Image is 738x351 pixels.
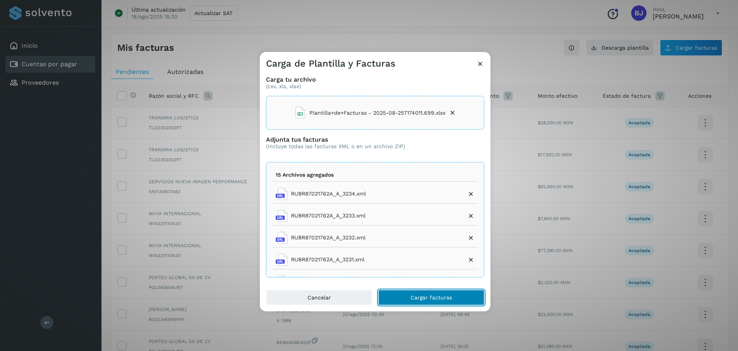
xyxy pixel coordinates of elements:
span: Plantilla+de+Facturas - 2025-08-25T174011.699.xlsx [309,109,445,117]
button: Cargar facturas [378,290,484,305]
h3: Adjunta tus facturas [266,136,405,143]
span: RUBR87021762A_A_3231.xml [291,256,364,264]
span: RUBR87021762A_A_3234.xml [291,190,366,198]
span: Cargar facturas [411,295,452,300]
span: Cancelar [307,295,331,300]
p: (Incluye todas las facturas XML o en un archivo ZIP) [266,143,405,150]
p: (csv, xls, xlsx) [266,83,484,90]
button: Cancelar [266,290,372,305]
span: RUBR87021762A_A_3232.xml [291,234,366,242]
span: RUBR87021762A_A_3233.xml [291,212,366,220]
p: 15 Archivos agregados [276,172,334,178]
h3: Carga de Plantilla y Facturas [266,58,396,69]
h3: Carga tu archivo [266,76,484,83]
